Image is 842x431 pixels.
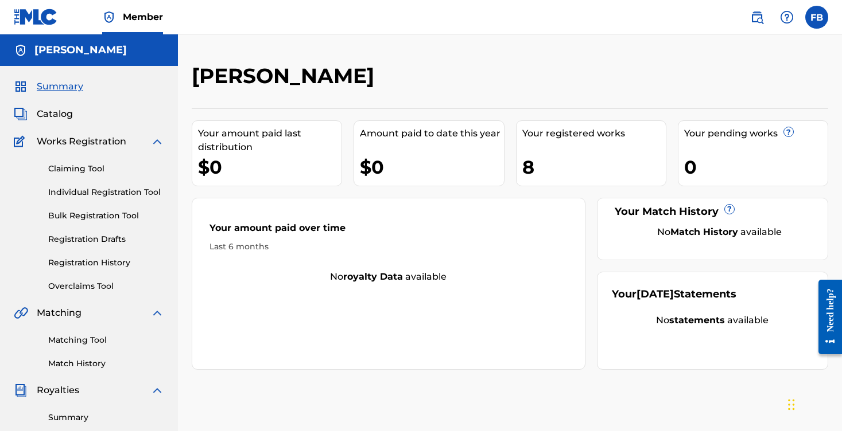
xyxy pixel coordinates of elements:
img: MLC Logo [14,9,58,25]
div: 8 [522,154,666,180]
span: Catalog [37,107,73,121]
img: Catalog [14,107,28,121]
span: Summary [37,80,83,93]
a: Claiming Tool [48,163,164,175]
a: SummarySummary [14,80,83,93]
div: Your amount paid last distribution [198,127,342,154]
span: Royalties [37,383,79,397]
a: CatalogCatalog [14,107,73,121]
iframe: Chat Widget [785,376,842,431]
h2: [PERSON_NAME] [192,63,380,89]
img: Royalties [14,383,28,397]
div: $0 [360,154,503,180]
img: Works Registration [14,135,29,148]
div: Help [775,6,798,29]
img: expand [150,383,164,397]
img: Matching [14,306,28,320]
span: Member [123,10,163,23]
img: search [750,10,764,24]
span: ? [784,127,793,136]
div: Drag [788,387,795,422]
div: Amount paid to date this year [360,127,503,140]
strong: statements [669,315,725,326]
strong: Match History [670,226,738,237]
img: expand [150,135,164,148]
a: Individual Registration Tool [48,186,164,198]
div: Last 6 months [209,241,568,253]
div: No available [192,270,585,284]
a: Public Search [746,6,769,29]
div: Your Match History [612,204,813,220]
span: Works Registration [37,135,126,148]
a: Overclaims Tool [48,280,164,292]
div: No available [612,314,813,327]
span: [DATE] [637,288,674,300]
div: Your registered works [522,127,666,140]
div: $0 [198,154,342,180]
img: Summary [14,80,28,93]
strong: royalty data [343,271,403,282]
iframe: Resource Center [810,271,842,363]
span: ? [725,205,734,214]
a: Match History [48,358,164,370]
a: Matching Tool [48,334,164,346]
div: Your pending works [684,127,828,140]
div: User Menu [805,6,828,29]
img: Accounts [14,44,28,57]
h5: Fabian Beltran [34,44,127,57]
div: 0 [684,154,828,180]
div: No available [626,225,813,239]
span: Matching [37,306,82,320]
a: Registration History [48,257,164,269]
img: help [780,10,794,24]
a: Summary [48,412,164,424]
div: Your Statements [612,287,736,302]
a: Bulk Registration Tool [48,210,164,222]
div: Your amount paid over time [209,221,568,241]
a: Registration Drafts [48,233,164,245]
img: Top Rightsholder [102,10,116,24]
img: expand [150,306,164,320]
